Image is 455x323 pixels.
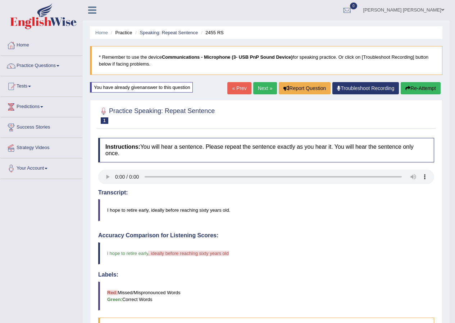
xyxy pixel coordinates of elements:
[0,158,82,176] a: Your Account
[0,76,82,94] a: Tests
[95,30,108,35] a: Home
[98,189,434,196] h4: Transcript:
[0,117,82,135] a: Success Stories
[98,106,215,124] h2: Practice Speaking: Repeat Sentence
[98,138,434,162] h4: You will hear a sentence. Please repeat the sentence exactly as you hear it. You will hear the se...
[350,3,357,9] span: 0
[148,251,229,256] span: , ideally before reaching sixty years old
[98,272,434,278] h4: Labels:
[109,29,132,36] li: Practice
[0,35,82,53] a: Home
[0,56,82,74] a: Practice Questions
[107,297,122,302] b: Green:
[162,54,293,60] b: Communications - Microphone (3- USB PnP Sound Device)
[98,282,434,310] blockquote: Missed/Mispronounced Words Correct Words
[332,82,399,94] a: Troubleshoot Recording
[98,199,434,221] blockquote: I hope to retire early, ideally before reaching sixty years old.
[0,138,82,156] a: Strategy Videos
[105,144,140,150] b: Instructions:
[90,46,442,75] blockquote: * Remember to use the device for speaking practice. Or click on [Troubleshoot Recording] button b...
[401,82,441,94] button: Re-Attempt
[107,251,148,256] span: i hope to retire early
[101,117,108,124] span: 1
[107,290,118,295] b: Red:
[90,82,193,93] div: You have already given answer to this question
[199,29,224,36] li: 2455 RS
[0,97,82,115] a: Predictions
[140,30,198,35] a: Speaking: Repeat Sentence
[253,82,277,94] a: Next »
[227,82,251,94] a: « Prev
[279,82,331,94] button: Report Question
[98,232,434,239] h4: Accuracy Comparison for Listening Scores:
